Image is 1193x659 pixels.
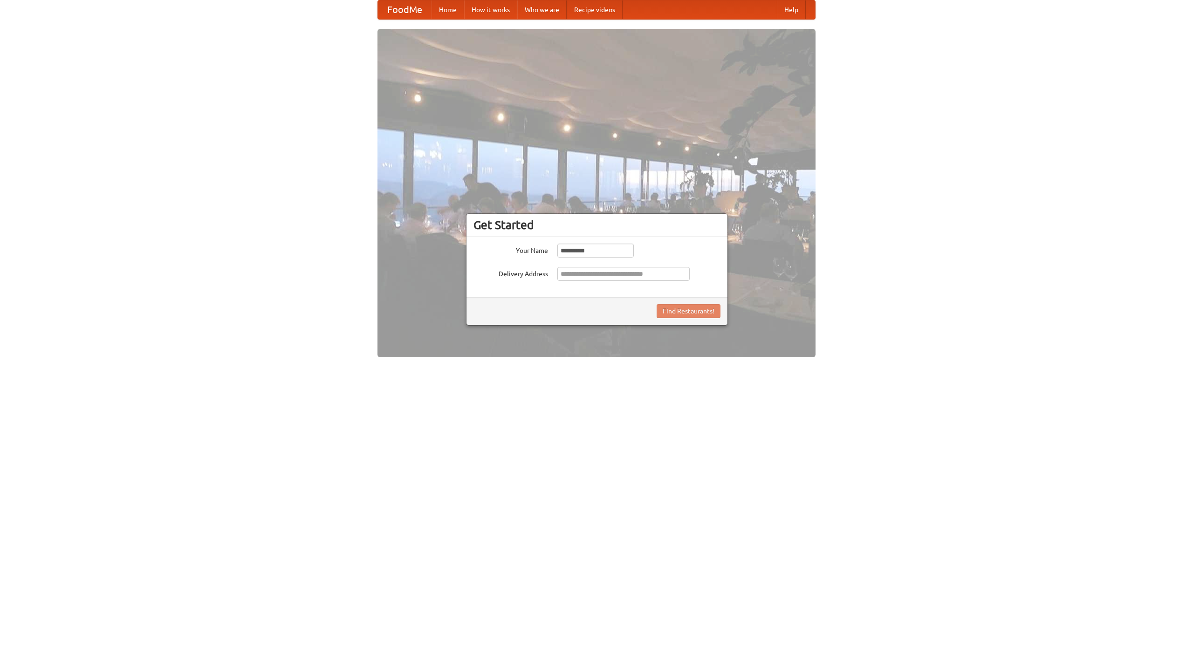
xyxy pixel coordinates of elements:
a: Home [432,0,464,19]
a: Recipe videos [567,0,623,19]
a: Help [777,0,806,19]
a: FoodMe [378,0,432,19]
label: Your Name [473,244,548,255]
a: How it works [464,0,517,19]
a: Who we are [517,0,567,19]
h3: Get Started [473,218,720,232]
button: Find Restaurants! [657,304,720,318]
label: Delivery Address [473,267,548,279]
